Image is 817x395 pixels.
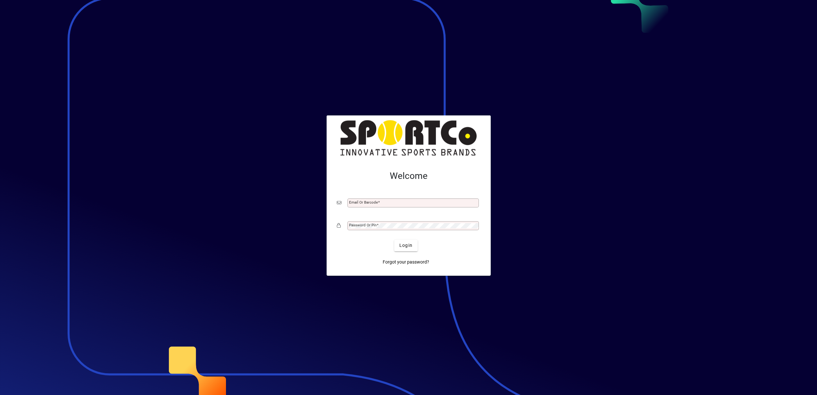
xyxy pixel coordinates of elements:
span: Forgot your password? [383,259,429,265]
a: Forgot your password? [380,256,432,268]
mat-label: Email or Barcode [349,200,378,205]
h2: Welcome [337,171,480,181]
span: Login [399,242,413,249]
mat-label: Password or Pin [349,223,377,227]
button: Login [394,240,418,251]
